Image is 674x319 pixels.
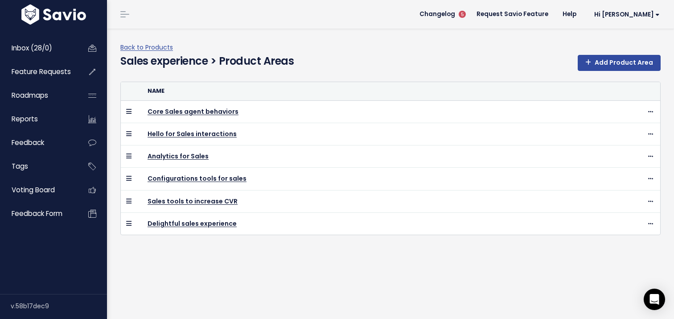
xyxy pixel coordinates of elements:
[148,174,247,183] a: Configurations tools for sales
[555,8,584,21] a: Help
[459,11,466,18] span: 5
[419,11,455,17] span: Changelog
[12,162,28,171] span: Tags
[2,85,74,106] a: Roadmaps
[594,11,660,18] span: Hi [PERSON_NAME]
[148,152,209,161] a: Analytics for Sales
[148,129,237,138] a: Hello for Sales interactions
[142,82,583,100] th: Name
[19,4,88,25] img: logo-white.9d6f32f41409.svg
[644,289,665,310] div: Open Intercom Messenger
[2,62,74,82] a: Feature Requests
[2,133,74,153] a: Feedback
[148,197,238,206] a: Sales tools to increase CVR
[469,8,555,21] a: Request Savio Feature
[11,294,107,318] div: v.58b17dec9
[2,109,74,129] a: Reports
[120,43,173,52] a: Back to Products
[120,53,294,78] h4: Sales experience > Product Areas
[2,156,74,177] a: Tags
[12,67,71,76] span: Feature Requests
[2,203,74,224] a: Feedback form
[12,91,48,100] span: Roadmaps
[584,8,667,21] a: Hi [PERSON_NAME]
[2,180,74,200] a: Voting Board
[12,185,55,195] span: Voting Board
[12,43,52,53] span: Inbox (28/0)
[148,219,237,228] a: Delightful sales experience
[12,138,44,147] span: Feedback
[148,107,238,116] a: Core Sales agent behaviors
[578,55,661,71] a: Add Product Area
[12,114,38,124] span: Reports
[12,209,62,218] span: Feedback form
[2,38,74,58] a: Inbox (28/0)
